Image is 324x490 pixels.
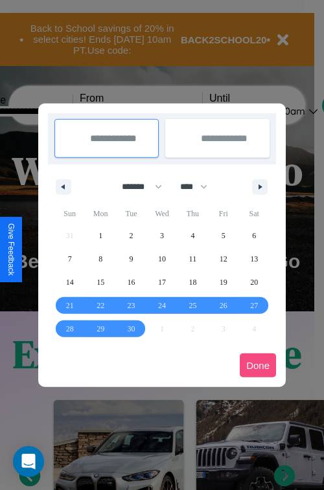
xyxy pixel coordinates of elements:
div: Open Intercom Messenger [13,446,44,477]
button: 8 [85,247,115,271]
span: 15 [97,271,104,294]
button: 15 [85,271,115,294]
span: 3 [160,224,164,247]
span: Fri [208,203,238,224]
span: 20 [250,271,258,294]
span: 19 [220,271,227,294]
button: 18 [178,271,208,294]
span: 11 [189,247,197,271]
button: 30 [116,317,146,340]
button: 6 [239,224,270,247]
span: 22 [97,294,104,317]
span: 9 [130,247,133,271]
span: Sun [54,203,85,224]
span: 6 [252,224,256,247]
span: 5 [222,224,226,247]
span: 12 [220,247,227,271]
button: 23 [116,294,146,317]
span: Wed [146,203,177,224]
button: 12 [208,247,238,271]
span: 7 [68,247,72,271]
span: 26 [220,294,227,317]
span: 8 [98,247,102,271]
span: 4 [191,224,194,247]
span: 21 [66,294,74,317]
button: Done [240,353,276,377]
span: 29 [97,317,104,340]
span: 13 [250,247,258,271]
button: 27 [239,294,270,317]
button: 10 [146,247,177,271]
span: 18 [189,271,196,294]
span: 10 [158,247,166,271]
button: 21 [54,294,85,317]
span: Tue [116,203,146,224]
button: 20 [239,271,270,294]
span: Mon [85,203,115,224]
button: 14 [54,271,85,294]
span: 27 [250,294,258,317]
span: 25 [189,294,196,317]
button: 17 [146,271,177,294]
button: 2 [116,224,146,247]
span: 2 [130,224,133,247]
span: 17 [158,271,166,294]
button: 3 [146,224,177,247]
button: 7 [54,247,85,271]
button: 16 [116,271,146,294]
span: 28 [66,317,74,340]
button: 4 [178,224,208,247]
span: Thu [178,203,208,224]
button: 13 [239,247,270,271]
span: 14 [66,271,74,294]
div: Give Feedback [6,223,16,276]
button: 28 [54,317,85,340]
span: 16 [128,271,135,294]
button: 5 [208,224,238,247]
button: 1 [85,224,115,247]
span: 1 [98,224,102,247]
button: 19 [208,271,238,294]
button: 29 [85,317,115,340]
span: Sat [239,203,270,224]
button: 25 [178,294,208,317]
button: 26 [208,294,238,317]
span: 30 [128,317,135,340]
span: 24 [158,294,166,317]
button: 9 [116,247,146,271]
button: 24 [146,294,177,317]
button: 11 [178,247,208,271]
span: 23 [128,294,135,317]
button: 22 [85,294,115,317]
